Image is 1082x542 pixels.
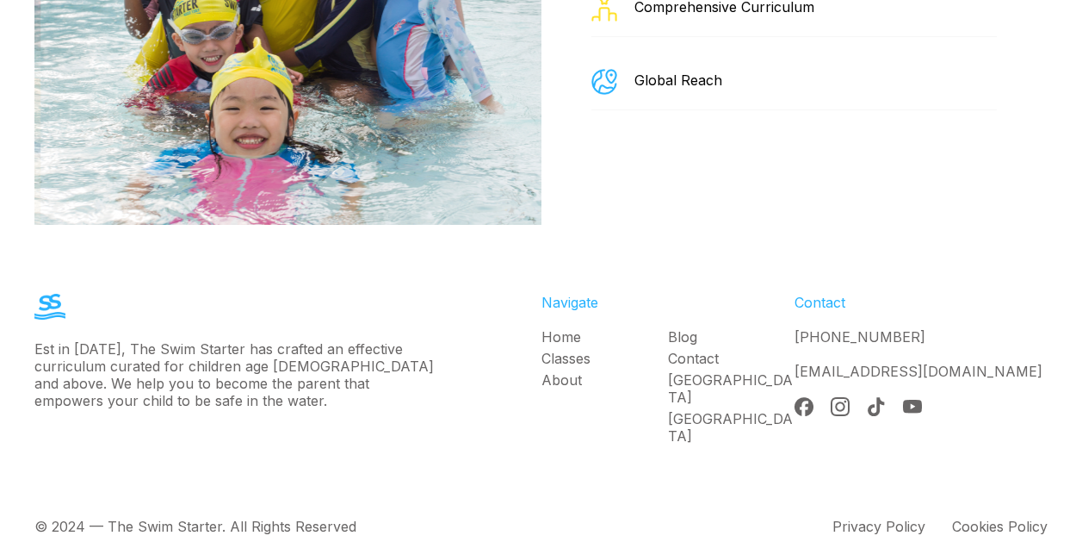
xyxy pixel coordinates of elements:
div: Contact [794,294,1048,311]
div: © 2024 — The Swim Starter. All Rights Reserved [34,518,356,535]
div: Navigate [541,294,794,311]
a: About [541,371,668,389]
img: a happy child attending a group swimming lesson for kids [591,69,617,95]
a: [GEOGRAPHIC_DATA] [668,410,794,445]
img: Tik Tok [867,397,886,416]
img: Facebook [794,397,813,416]
img: The Swim Starter Logo [34,294,65,320]
a: Contact [668,350,794,367]
div: Privacy Policy [832,518,925,535]
a: [PHONE_NUMBER] [794,328,925,346]
div: Global Reach [634,72,722,89]
div: Cookies Policy [952,518,1048,535]
a: Blog [668,328,794,346]
a: [EMAIL_ADDRESS][DOMAIN_NAME] [794,363,1042,380]
img: Instagram [831,397,850,416]
img: YouTube [903,397,922,416]
a: Home [541,328,668,346]
a: Classes [541,350,668,367]
div: Est in [DATE], The Swim Starter has crafted an effective curriculum curated for children age [DEM... [34,340,440,409]
a: [GEOGRAPHIC_DATA] [668,371,794,406]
